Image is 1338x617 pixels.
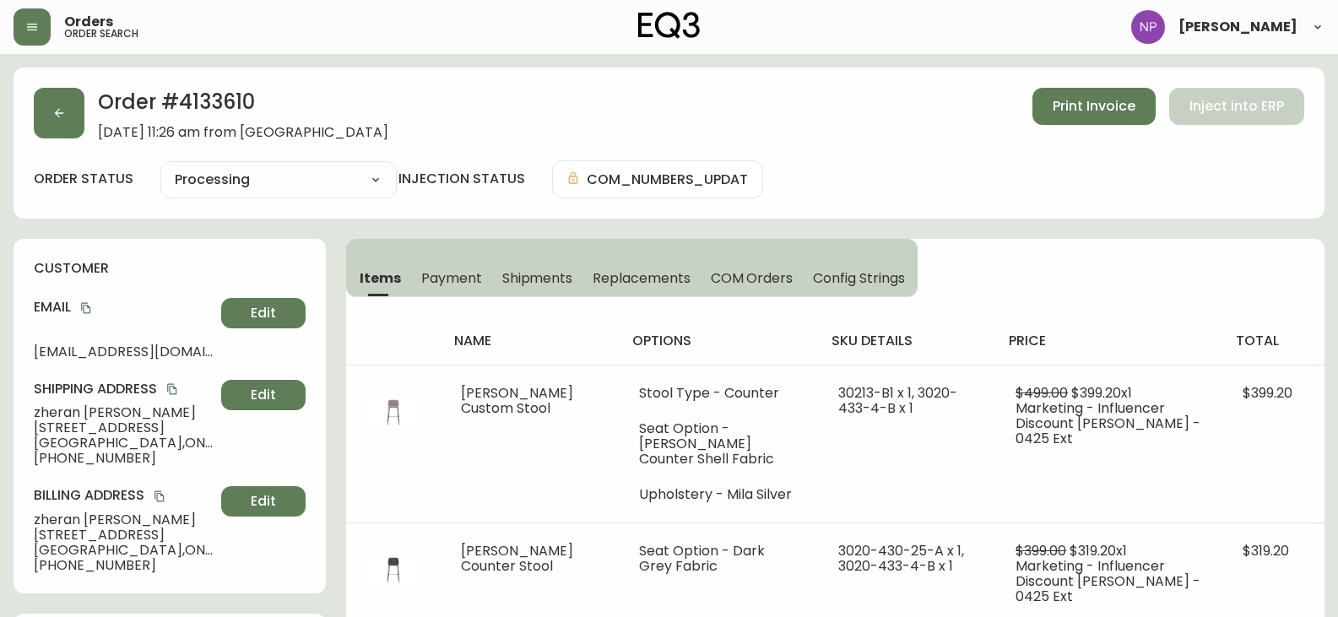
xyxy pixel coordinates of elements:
button: Edit [221,486,306,517]
img: 50f1e64a3f95c89b5c5247455825f96f [1131,10,1165,44]
h4: Shipping Address [34,380,214,398]
span: [STREET_ADDRESS] [34,420,214,436]
span: [PERSON_NAME] [1178,20,1297,34]
h4: customer [34,259,306,278]
li: Stool Type - Counter [639,386,798,401]
button: Edit [221,380,306,410]
span: 3020-430-25-A x 1, 3020-433-4-B x 1 [838,541,964,576]
h4: total [1236,332,1311,350]
img: 3020-433-MC-400-1-cknrrdvvt1qjt015037wuoazf.jpg [366,544,420,598]
span: $399.20 [1243,383,1292,403]
span: Marketing - Influencer Discount [PERSON_NAME] - 0425 Ext [1016,556,1200,606]
h5: order search [64,29,138,39]
span: Items [360,269,401,287]
span: Shipments [502,269,573,287]
h4: injection status [398,170,525,188]
h4: options [632,332,804,350]
span: [PERSON_NAME] Counter Stool [461,541,573,576]
span: Edit [251,386,276,404]
h2: Order # 4133610 [98,88,388,125]
span: zheran [PERSON_NAME] [34,512,214,528]
li: Upholstery - Mila Silver [639,487,798,502]
button: Edit [221,298,306,328]
span: Orders [64,15,113,29]
span: $319.20 [1243,541,1289,560]
h4: Email [34,298,214,317]
span: COM Orders [711,269,794,287]
span: [GEOGRAPHIC_DATA] , ON , L3R 2X1 , CA [34,436,214,451]
span: Print Invoice [1053,97,1135,116]
li: Seat Option - Dark Grey Fabric [639,544,798,574]
span: [PERSON_NAME] Custom Stool [461,383,573,418]
h4: name [454,332,605,350]
span: [PHONE_NUMBER] [34,451,214,466]
button: copy [78,300,95,317]
span: [PHONE_NUMBER] [34,558,214,573]
img: logo [638,12,701,39]
span: [DATE] 11:26 am from [GEOGRAPHIC_DATA] [98,125,388,140]
span: zheran [PERSON_NAME] [34,405,214,420]
span: $319.20 x 1 [1070,541,1127,560]
span: $499.00 [1016,383,1068,403]
h4: sku details [832,332,982,350]
span: $399.00 [1016,541,1066,560]
span: Replacements [593,269,690,287]
h4: Billing Address [34,486,214,505]
h4: price [1009,332,1209,350]
span: $399.20 x 1 [1071,383,1132,403]
span: [EMAIL_ADDRESS][DOMAIN_NAME] [34,344,214,360]
span: [GEOGRAPHIC_DATA] , ON , L3R 2X1 , CA [34,543,214,558]
span: Config Strings [813,269,904,287]
span: Edit [251,492,276,511]
span: Marketing - Influencer Discount [PERSON_NAME] - 0425 Ext [1016,398,1200,448]
button: copy [151,488,168,505]
button: Print Invoice [1032,88,1156,125]
button: copy [164,381,181,398]
img: 3020-433-CS-400-1-ckr5a2mvo03t10186rfzr649a.jpg [366,386,420,440]
li: Seat Option - [PERSON_NAME] Counter Shell Fabric [639,421,798,467]
span: 30213-B1 x 1, 3020-433-4-B x 1 [838,383,957,418]
span: [STREET_ADDRESS] [34,528,214,543]
span: Payment [421,269,482,287]
label: order status [34,170,133,188]
span: Edit [251,304,276,322]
